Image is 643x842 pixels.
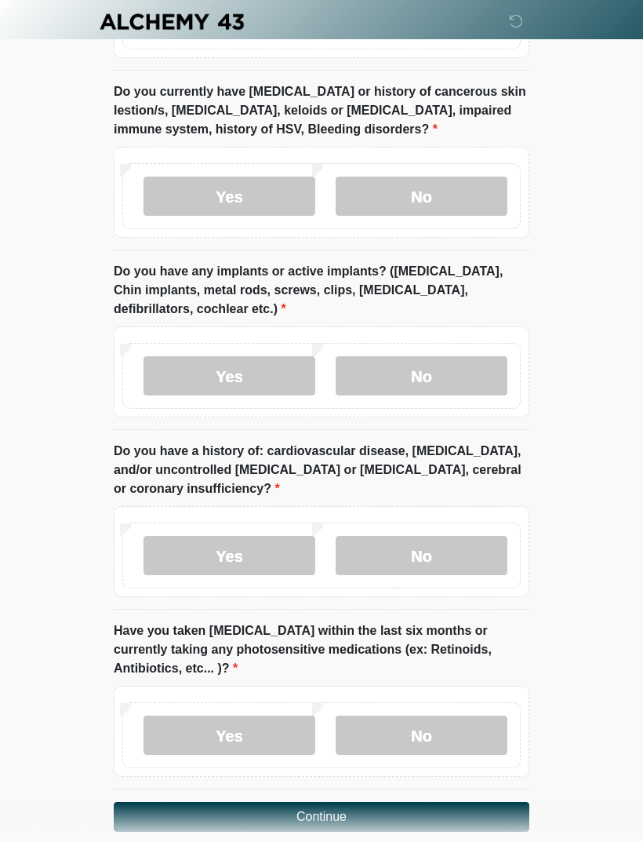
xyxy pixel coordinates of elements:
[336,716,507,755] label: No
[98,12,245,31] img: Alchemy 43 Logo
[336,177,507,216] label: No
[114,82,529,139] label: Do you currently have [MEDICAL_DATA] or history of cancerous skin lestion/s, [MEDICAL_DATA], kelo...
[143,177,315,216] label: Yes
[143,356,315,395] label: Yes
[114,442,529,498] label: Do you have a history of: cardiovascular disease, [MEDICAL_DATA], and/or uncontrolled [MEDICAL_DA...
[114,621,529,678] label: Have you taken [MEDICAL_DATA] within the last six months or currently taking any photosensitive m...
[114,262,529,319] label: Do you have any implants or active implants? ([MEDICAL_DATA], Chin implants, metal rods, screws, ...
[336,356,507,395] label: No
[143,536,315,575] label: Yes
[336,536,507,575] label: No
[143,716,315,755] label: Yes
[114,802,529,832] button: Continue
